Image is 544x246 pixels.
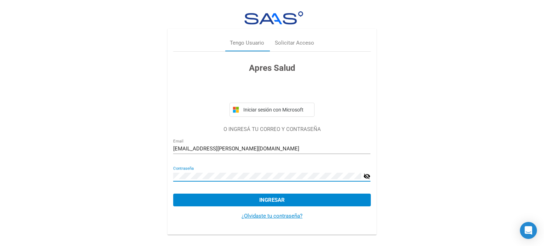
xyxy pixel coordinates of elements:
div: Open Intercom Messenger [520,222,537,239]
a: ¿Olvidaste tu contraseña? [242,213,302,219]
button: Iniciar sesión con Microsoft [229,103,314,117]
div: Solicitar Acceso [275,39,314,47]
button: Ingresar [173,194,370,206]
div: Tengo Usuario [230,39,264,47]
span: Ingresar [259,197,285,203]
p: O INGRESÁ TU CORREO Y CONTRASEÑA [173,125,370,133]
iframe: Botón de Acceder con Google [226,82,318,98]
h3: Apres Salud [173,62,370,74]
mat-icon: visibility_off [363,172,370,181]
span: Iniciar sesión con Microsoft [242,107,311,113]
